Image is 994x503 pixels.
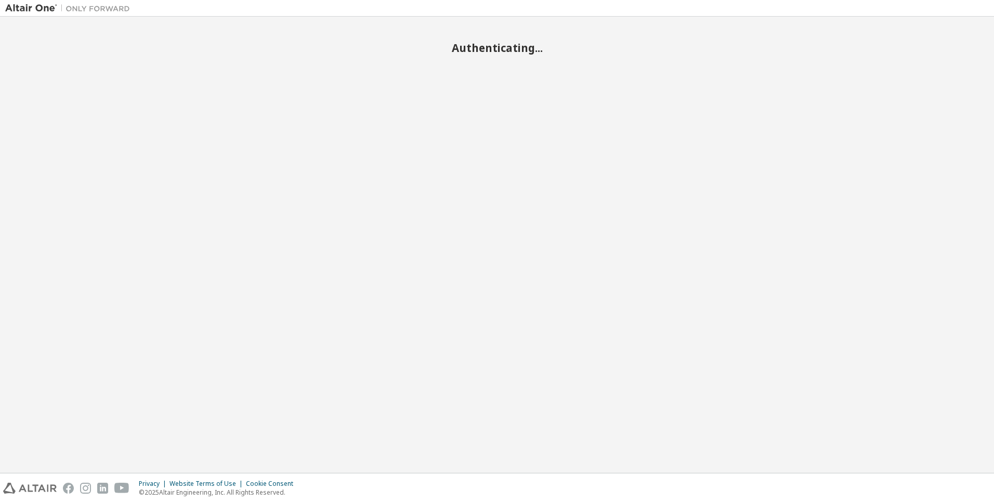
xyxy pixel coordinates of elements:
[169,480,246,488] div: Website Terms of Use
[246,480,299,488] div: Cookie Consent
[5,3,135,14] img: Altair One
[114,483,129,494] img: youtube.svg
[97,483,108,494] img: linkedin.svg
[5,41,989,55] h2: Authenticating...
[139,488,299,497] p: © 2025 Altair Engineering, Inc. All Rights Reserved.
[3,483,57,494] img: altair_logo.svg
[139,480,169,488] div: Privacy
[80,483,91,494] img: instagram.svg
[63,483,74,494] img: facebook.svg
